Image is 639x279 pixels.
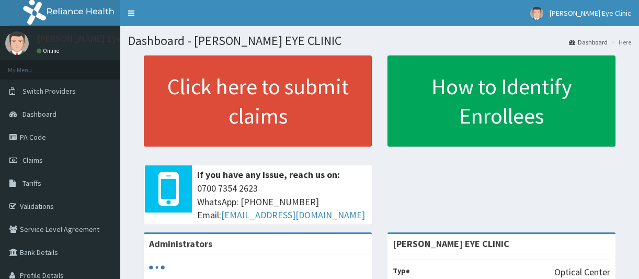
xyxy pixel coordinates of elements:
img: User Image [5,31,29,55]
span: Claims [22,155,43,165]
span: [PERSON_NAME] Eye Clinic [550,8,631,18]
span: Tariffs [22,178,41,188]
b: If you have any issue, reach us on: [197,169,340,181]
li: Here [609,38,631,47]
h1: Dashboard - [PERSON_NAME] EYE CLINIC [128,34,631,48]
p: Optical Center [554,265,610,279]
img: User Image [530,7,543,20]
b: Administrators [149,238,212,250]
a: Click here to submit claims [144,55,372,147]
span: Switch Providers [22,86,76,96]
b: Type [393,266,410,275]
p: [PERSON_NAME] Eye Clinic [37,34,146,43]
span: Dashboard [22,109,56,119]
a: [EMAIL_ADDRESS][DOMAIN_NAME] [221,209,365,221]
a: Online [37,47,62,54]
a: How to Identify Enrollees [387,55,615,147]
svg: audio-loading [149,260,165,275]
strong: [PERSON_NAME] EYE CLINIC [393,238,509,250]
a: Dashboard [569,38,608,47]
span: 0700 7354 2623 WhatsApp: [PHONE_NUMBER] Email: [197,182,367,222]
